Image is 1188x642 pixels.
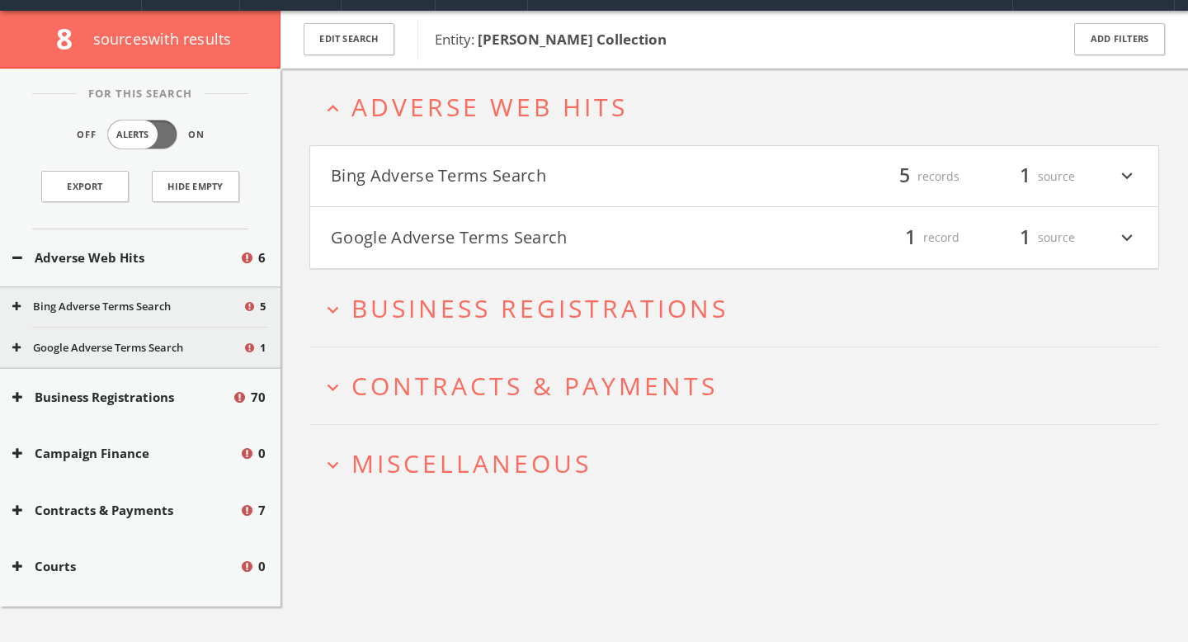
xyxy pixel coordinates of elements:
span: On [188,128,205,142]
span: For This Search [76,86,205,102]
span: 5 [892,162,917,191]
button: Bing Adverse Terms Search [12,299,243,315]
span: 8 [56,19,87,58]
i: expand_less [322,97,344,120]
span: 0 [258,557,266,576]
span: Contracts & Payments [351,369,718,403]
span: 7 [258,501,266,520]
div: source [976,163,1075,191]
button: Add Filters [1074,23,1165,55]
span: Off [77,128,97,142]
b: [PERSON_NAME] Collection [478,30,667,49]
button: expand_moreBusiness Registrations [322,295,1159,322]
button: Adverse Web Hits [12,248,239,267]
span: 1 [1012,223,1038,252]
button: Bing Adverse Terms Search [331,163,734,191]
span: 1 [1012,162,1038,191]
i: expand_more [322,299,344,321]
button: Campaign Finance [12,444,239,463]
span: 5 [260,299,266,315]
button: Courts [12,557,239,576]
span: Adverse Web Hits [351,90,628,124]
div: records [860,163,959,191]
button: expand_moreContracts & Payments [322,372,1159,399]
span: 70 [251,388,266,407]
button: Edit Search [304,23,394,55]
i: expand_more [1116,163,1138,191]
div: source [976,224,1075,252]
span: 1 [898,223,923,252]
button: expand_lessAdverse Web Hits [322,93,1159,120]
span: 6 [258,248,266,267]
span: source s with results [93,29,232,49]
i: expand_more [1116,224,1138,252]
i: expand_more [322,454,344,476]
button: Business Registrations [12,388,232,407]
button: Google Adverse Terms Search [331,224,734,252]
span: Entity: [435,30,667,49]
span: Miscellaneous [351,446,592,480]
button: expand_moreMiscellaneous [322,450,1159,477]
span: 1 [260,340,266,356]
span: 0 [258,444,266,463]
span: Business Registrations [351,291,728,325]
button: Google Adverse Terms Search [12,340,243,356]
button: Hide Empty [152,171,239,202]
i: expand_more [322,376,344,399]
button: Contracts & Payments [12,501,239,520]
a: Export [41,171,129,202]
div: record [860,224,959,252]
